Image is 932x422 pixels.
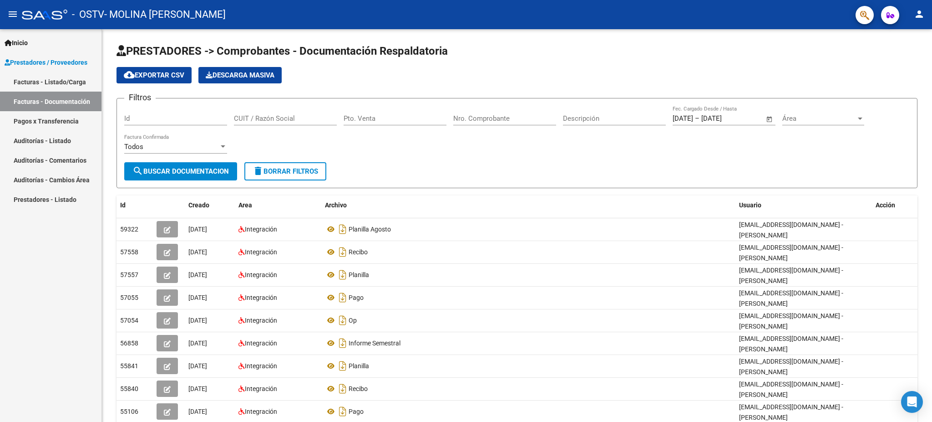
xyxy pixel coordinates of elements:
mat-icon: search [132,165,143,176]
button: Borrar Filtros [244,162,326,180]
span: [DATE] [188,271,207,278]
i: Descargar documento [337,290,349,305]
i: Descargar documento [337,222,349,237]
span: [EMAIL_ADDRESS][DOMAIN_NAME] - [PERSON_NAME] [739,289,843,307]
span: [DATE] [188,340,207,347]
span: Integración [245,248,277,256]
span: [EMAIL_ADDRESS][DOMAIN_NAME] - [PERSON_NAME] [739,403,843,421]
span: Planilla Agosto [349,226,391,233]
span: Integración [245,408,277,415]
span: 57055 [120,294,138,301]
span: Planilla [349,271,369,278]
span: [EMAIL_ADDRESS][DOMAIN_NAME] - [PERSON_NAME] [739,312,843,330]
h3: Filtros [124,91,156,104]
span: [EMAIL_ADDRESS][DOMAIN_NAME] - [PERSON_NAME] [739,335,843,353]
i: Descargar documento [337,359,349,373]
span: 55840 [120,385,138,392]
span: Archivo [325,201,347,209]
mat-icon: person [914,9,925,20]
span: [DATE] [188,362,207,370]
span: Borrar Filtros [253,167,318,175]
i: Descargar documento [337,313,349,328]
span: 55841 [120,362,138,370]
span: Acción [876,201,895,209]
mat-icon: menu [7,9,18,20]
span: 55106 [120,408,138,415]
i: Descargar documento [337,381,349,396]
span: [EMAIL_ADDRESS][DOMAIN_NAME] - [PERSON_NAME] [739,267,843,284]
span: Planilla [349,362,369,370]
span: Integración [245,271,277,278]
span: [EMAIL_ADDRESS][DOMAIN_NAME] - [PERSON_NAME] [739,221,843,239]
mat-icon: delete [253,165,263,176]
span: Descarga Masiva [206,71,274,79]
span: 57558 [120,248,138,256]
span: Usuario [739,201,761,209]
span: [DATE] [188,408,207,415]
span: [DATE] [188,226,207,233]
span: – [695,114,699,123]
span: PRESTADORES -> Comprobantes - Documentación Respaldatoria [116,45,448,57]
span: Pago [349,294,364,301]
datatable-header-cell: Id [116,196,153,215]
span: Integración [245,385,277,392]
datatable-header-cell: Acción [872,196,917,215]
button: Buscar Documentacion [124,162,237,180]
span: [DATE] [188,385,207,392]
app-download-masive: Descarga masiva de comprobantes (adjuntos) [198,67,282,83]
span: Integración [245,226,277,233]
span: [EMAIL_ADDRESS][DOMAIN_NAME] - [PERSON_NAME] [739,244,843,262]
span: Inicio [5,38,28,48]
span: Todos [124,143,143,151]
button: Descarga Masiva [198,67,282,83]
span: 57054 [120,317,138,324]
input: Fecha fin [701,114,745,123]
span: Creado [188,201,209,209]
datatable-header-cell: Usuario [735,196,872,215]
span: [DATE] [188,294,207,301]
span: 56858 [120,340,138,347]
i: Descargar documento [337,245,349,259]
i: Descargar documento [337,336,349,350]
i: Descargar documento [337,268,349,282]
datatable-header-cell: Archivo [321,196,735,215]
span: Integración [245,362,277,370]
button: Exportar CSV [116,67,192,83]
span: Integración [245,340,277,347]
span: Informe Semestral [349,340,400,347]
i: Descargar documento [337,404,349,419]
span: Exportar CSV [124,71,184,79]
span: Pago [349,408,364,415]
div: Open Intercom Messenger [901,391,923,413]
mat-icon: cloud_download [124,69,135,80]
span: Integración [245,317,277,324]
span: Prestadores / Proveedores [5,57,87,67]
span: - MOLINA [PERSON_NAME] [104,5,226,25]
span: Recibo [349,385,368,392]
span: [DATE] [188,317,207,324]
span: Area [238,201,252,209]
span: [EMAIL_ADDRESS][DOMAIN_NAME] - [PERSON_NAME] [739,358,843,376]
span: Integración [245,294,277,301]
datatable-header-cell: Area [235,196,321,215]
span: 59322 [120,226,138,233]
span: [DATE] [188,248,207,256]
span: Buscar Documentacion [132,167,229,175]
span: [EMAIL_ADDRESS][DOMAIN_NAME] - [PERSON_NAME] [739,381,843,398]
span: Op [349,317,357,324]
button: Open calendar [765,114,775,124]
span: Área [782,114,856,123]
span: 57557 [120,271,138,278]
span: Recibo [349,248,368,256]
datatable-header-cell: Creado [185,196,235,215]
span: Id [120,201,126,209]
span: - OSTV [72,5,104,25]
input: Fecha inicio [673,114,693,123]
